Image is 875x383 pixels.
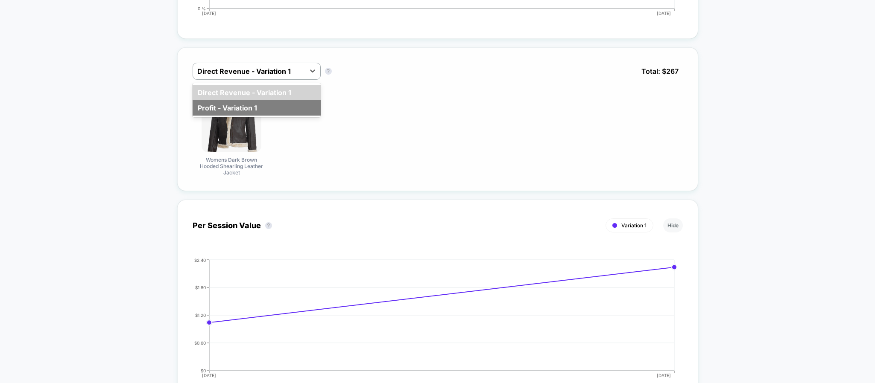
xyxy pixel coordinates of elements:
tspan: $1.80 [195,284,206,290]
div: Direct Revenue - Variation 1 [193,85,321,100]
tspan: $0 [201,368,206,373]
tspan: [DATE] [657,373,671,378]
tspan: $1.20 [195,312,206,317]
button: ? [325,68,332,75]
button: ? [265,222,272,229]
tspan: $0.60 [194,340,206,345]
span: Total: $ 267 [637,63,683,80]
button: Hide [663,218,683,232]
tspan: [DATE] [202,11,217,16]
tspan: [DATE] [657,11,671,16]
div: Profit - Variation 1 [193,100,321,116]
tspan: 0 % [198,6,206,11]
tspan: $2.40 [194,257,206,262]
img: Womens Dark Brown Hooded Shearling Leather Jacket [202,93,261,152]
span: Womens Dark Brown Hooded Shearling Leather Jacket [199,157,263,176]
span: Variation 1 [621,222,647,229]
tspan: [DATE] [202,373,217,378]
